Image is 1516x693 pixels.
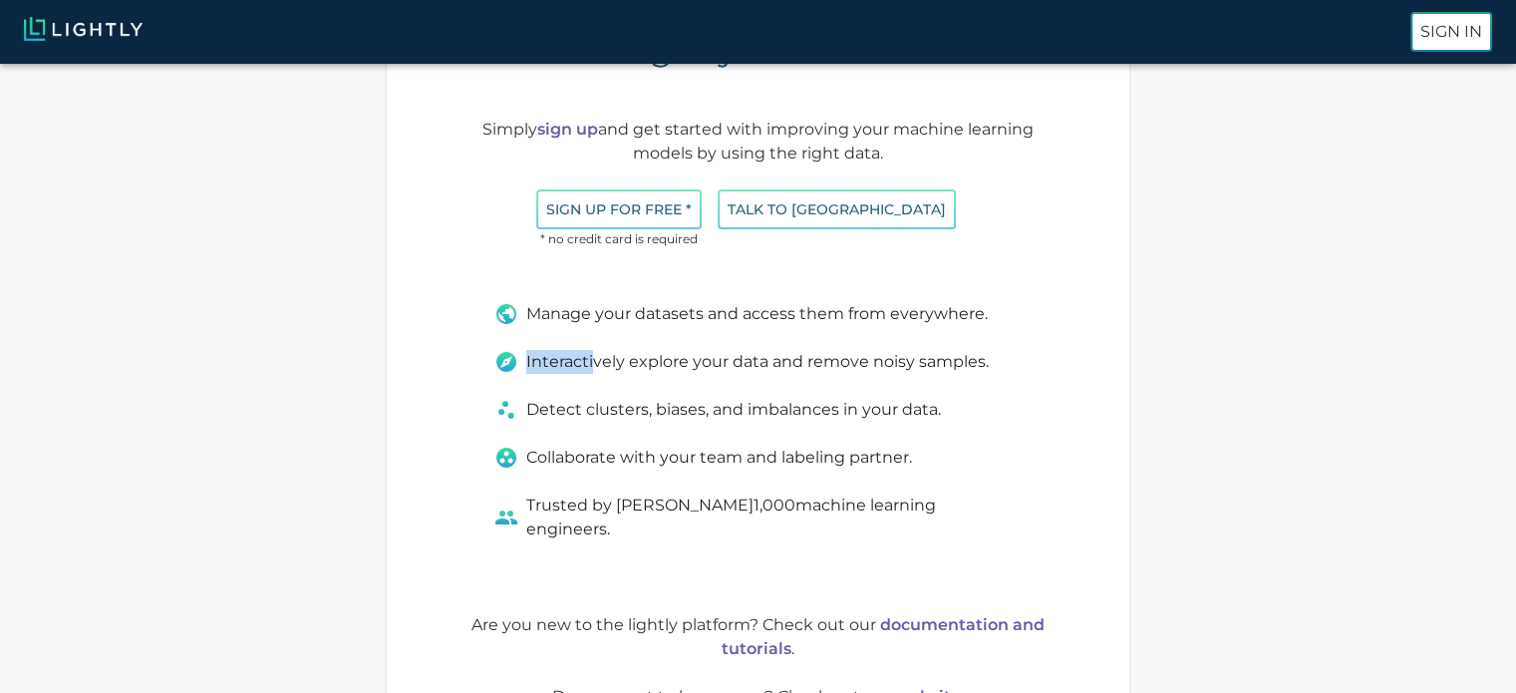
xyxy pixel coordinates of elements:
[536,229,702,249] span: * no credit card is required
[1420,20,1482,44] p: Sign In
[464,613,1053,661] p: Are you new to the lightly platform? Check out our .
[536,199,702,218] a: Sign up for free *
[536,189,702,230] button: Sign up for free *
[537,120,598,139] a: sign up
[1410,12,1492,52] button: Sign In
[494,350,1021,374] div: Interactively explore your data and remove noisy samples.
[718,189,956,230] button: Talk to [GEOGRAPHIC_DATA]
[494,302,1021,326] div: Manage your datasets and access them from everywhere.
[494,494,1021,541] div: Trusted by [PERSON_NAME] 1,000 machine learning engineers.
[494,398,1021,422] div: Detect clusters, biases, and imbalances in your data.
[722,615,1045,658] a: documentation and tutorials
[718,199,956,218] a: Talk to [GEOGRAPHIC_DATA]
[464,118,1053,166] p: Simply and get started with improving your machine learning models by using the right data.
[24,17,143,41] img: Lightly
[494,446,1021,470] div: Collaborate with your team and labeling partner.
